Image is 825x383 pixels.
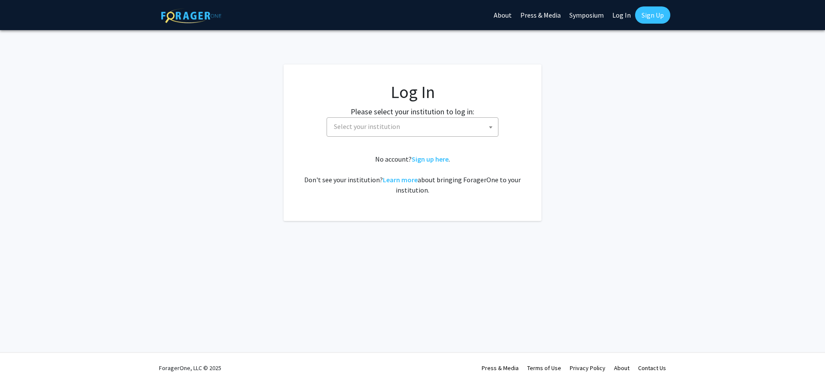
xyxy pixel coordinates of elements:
a: About [614,364,629,372]
a: Sign up here [412,155,449,163]
span: Select your institution [330,118,498,135]
label: Please select your institution to log in: [351,106,474,117]
a: Terms of Use [527,364,561,372]
span: Select your institution [334,122,400,131]
div: No account? . Don't see your institution? about bringing ForagerOne to your institution. [301,154,524,195]
span: Select your institution [327,117,498,137]
a: Learn more about bringing ForagerOne to your institution [383,175,418,184]
div: ForagerOne, LLC © 2025 [159,353,221,383]
a: Privacy Policy [570,364,605,372]
a: Press & Media [482,364,519,372]
a: Contact Us [638,364,666,372]
img: ForagerOne Logo [161,8,221,23]
h1: Log In [301,82,524,102]
a: Sign Up [635,6,670,24]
